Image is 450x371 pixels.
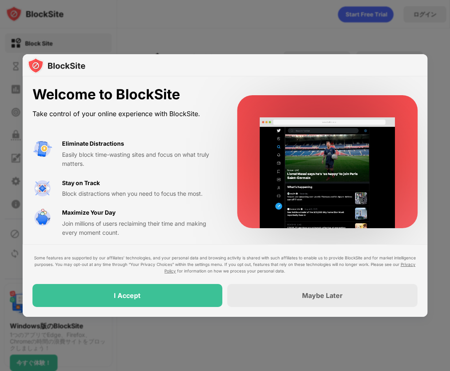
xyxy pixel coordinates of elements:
[62,189,217,198] div: Block distractions when you need to focus the most.
[62,208,115,217] div: Maximize Your Day
[62,139,124,148] div: Eliminate Distractions
[32,139,52,159] img: value-avoid-distractions.svg
[302,291,343,300] div: Maybe Later
[32,108,217,120] div: Take control of your online experience with BlockSite.
[114,291,141,300] div: I Accept
[32,86,217,103] div: Welcome to BlockSite
[62,150,217,169] div: Easily block time-wasting sites and focus on what truly matters.
[62,219,217,238] div: Join millions of users reclaiming their time and making every moment count.
[32,208,52,228] img: value-safe-time.svg
[32,179,52,198] img: value-focus.svg
[28,57,85,74] img: logo-blocksite.svg
[62,179,100,188] div: Stay on Track
[32,254,418,274] div: Some features are supported by our affiliates’ technologies, and your personal data and browsing ...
